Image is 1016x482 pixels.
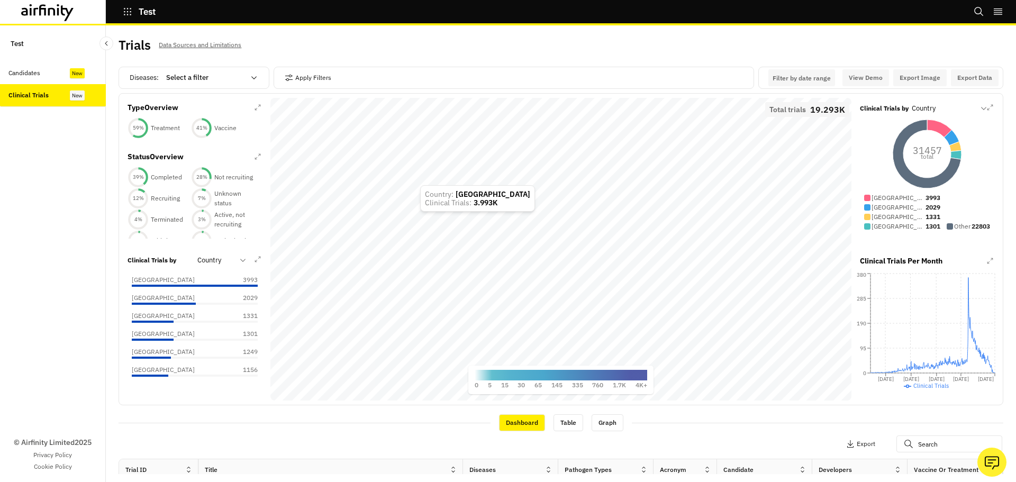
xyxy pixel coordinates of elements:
p: [GEOGRAPHIC_DATA] [132,311,195,321]
tspan: 0 [863,370,866,377]
a: Privacy Policy [33,450,72,460]
div: 41 % [191,124,212,132]
p: 1.7K [613,380,626,390]
p: [GEOGRAPHIC_DATA] [132,275,195,285]
p: Test [11,34,24,53]
tspan: [DATE] [978,376,994,383]
p: 1301 [231,329,258,339]
div: 12 % [128,195,149,202]
p: Withdrawn [151,236,182,245]
button: Close Sidebar [99,37,113,50]
p: Data Sources and Limitations [159,39,241,51]
tspan: [DATE] [929,376,945,383]
p: 1331 [926,212,940,222]
button: Ask our analysts [977,448,1006,477]
p: 2029 [231,293,258,303]
p: Type Overview [128,102,178,113]
p: 22803 [972,222,990,231]
p: Clinical Trials by [128,256,176,265]
div: 7 % [191,195,212,202]
tspan: 190 [857,320,866,327]
tspan: 380 [857,271,866,278]
div: Title [205,465,217,475]
div: 3 % [128,237,149,244]
button: Apply Filters [285,69,331,86]
p: [GEOGRAPHIC_DATA] [132,347,195,357]
p: 1156 [231,365,258,375]
p: 5 [488,380,492,390]
p: 3993 [231,275,258,285]
input: Search [896,435,1002,452]
p: [GEOGRAPHIC_DATA] [872,222,924,231]
button: Test [123,3,156,21]
p: [GEOGRAPHIC_DATA] [872,212,924,222]
p: Not recruiting [214,172,253,182]
div: Vaccine or Treatment [914,465,978,475]
p: 0 [475,380,478,390]
div: Clinical Trials [8,90,49,100]
div: Pathogen Types [565,465,612,475]
p: [GEOGRAPHIC_DATA] [872,203,924,212]
p: Active, not recruiting [214,210,255,229]
div: Graph [592,414,623,431]
p: [GEOGRAPHIC_DATA] [132,329,195,339]
p: [GEOGRAPHIC_DATA] [132,293,195,303]
p: Authorised [214,236,246,245]
tspan: [DATE] [878,376,894,383]
div: New [70,90,85,101]
h2: Trials [119,38,150,53]
p: Status Overview [128,151,184,162]
div: 28 % [191,174,212,181]
p: Completed [151,172,182,182]
p: 760 [592,380,603,390]
tspan: [DATE] [903,376,919,383]
p: Other [954,222,970,231]
div: New [70,68,85,78]
p: Clinical Trials Per Month [860,256,942,267]
tspan: total [921,152,933,160]
div: Candidates [8,68,40,78]
p: 3993 [926,193,940,203]
tspan: 31457 [913,144,942,157]
tspan: [DATE] [953,376,969,383]
p: © Airfinity Limited 2025 [14,437,92,448]
div: Trial ID [125,465,147,475]
div: 39 % [128,174,149,181]
button: Search [974,3,984,21]
button: Export Image [893,69,947,86]
button: Export Data [951,69,999,86]
div: 59 % [128,124,149,132]
tspan: 95 [860,345,866,352]
div: 3 % [191,237,212,244]
div: 4 % [128,216,149,223]
p: Filter by date range [773,74,831,82]
button: Export [846,435,875,452]
span: Clinical Trials [913,382,949,389]
div: Diseases : [130,69,265,86]
button: View Demo [842,69,889,86]
p: 15 [501,380,509,390]
p: 4K+ [636,380,647,390]
p: Export [857,440,875,448]
p: Unknown status [214,189,255,208]
p: 145 [551,380,563,390]
a: Cookie Policy [34,462,72,471]
p: 2029 [926,203,940,212]
p: Vaccine [214,123,237,133]
p: [GEOGRAPHIC_DATA] [872,193,924,203]
p: Treatment [151,123,180,133]
p: Recruiting [151,194,180,203]
p: Clinical Trials by [860,104,909,113]
button: Interact with the calendar and add the check-in date for your trip. [768,69,835,86]
tspan: 285 [857,295,866,302]
div: Developers [819,465,852,475]
p: Test [139,7,156,16]
div: 3 % [191,216,212,223]
p: 1331 [231,311,258,321]
div: Diseases [469,465,496,475]
p: 65 [534,380,542,390]
p: 335 [572,380,583,390]
div: Table [554,414,583,431]
p: [GEOGRAPHIC_DATA] [132,365,195,375]
canvas: Map [270,98,851,401]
